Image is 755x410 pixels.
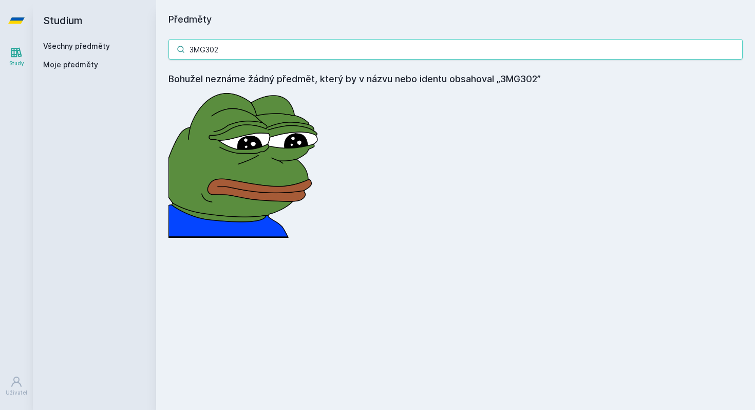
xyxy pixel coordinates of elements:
a: Všechny předměty [43,42,110,50]
span: Moje předměty [43,60,98,70]
img: error_picture.png [168,86,323,238]
div: Uživatel [6,389,27,397]
h4: Bohužel neznáme žádný předmět, který by v názvu nebo identu obsahoval „3MG302” [168,72,743,86]
a: Uživatel [2,370,31,402]
div: Study [9,60,24,67]
input: Název nebo ident předmětu… [168,39,743,60]
a: Study [2,41,31,72]
h1: Předměty [168,12,743,27]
